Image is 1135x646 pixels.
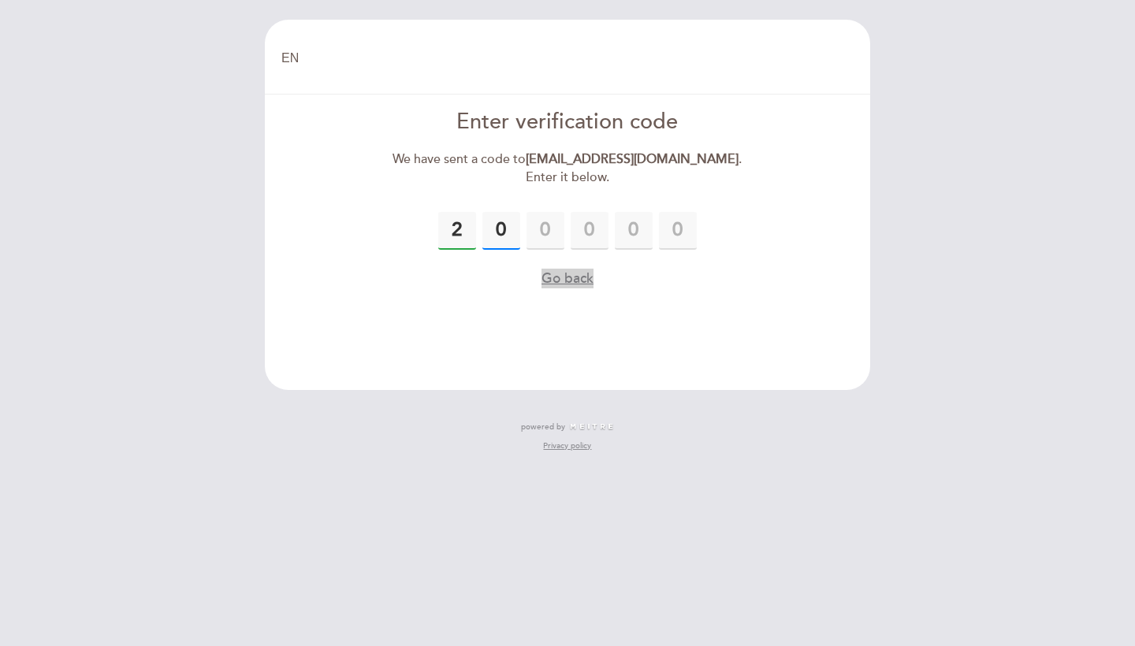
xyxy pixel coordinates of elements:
input: 0 [438,212,476,250]
a: powered by [521,421,614,433]
button: Go back [541,269,594,288]
input: 0 [659,212,697,250]
input: 0 [482,212,520,250]
a: Privacy policy [543,440,591,451]
div: Enter verification code [387,107,749,138]
input: 0 [615,212,653,250]
input: 0 [527,212,564,250]
div: We have sent a code to . Enter it below. [387,150,749,187]
input: 0 [571,212,608,250]
strong: [EMAIL_ADDRESS][DOMAIN_NAME] [526,151,739,167]
img: MEITRE [569,423,614,431]
span: powered by [521,421,565,433]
